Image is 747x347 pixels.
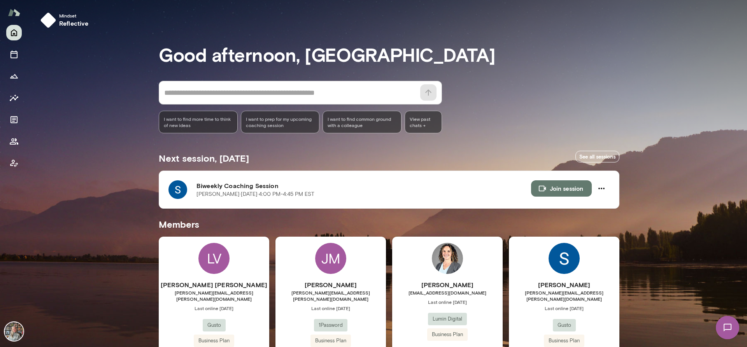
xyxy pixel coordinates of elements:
[159,152,249,164] h5: Next session, [DATE]
[59,19,89,28] h6: reflective
[159,218,619,230] h5: Members
[196,181,531,190] h6: Biweekly Coaching Session
[164,116,233,128] span: I want to find more time to think of new ideas
[509,305,619,311] span: Last online [DATE]
[509,280,619,289] h6: [PERSON_NAME]
[315,243,346,274] div: JM
[310,337,351,345] span: Business Plan
[6,112,22,127] button: Documents
[6,134,22,149] button: Members
[314,321,347,329] span: 1Password
[328,116,396,128] span: I want to find common ground with a colleague
[241,111,320,133] div: I want to prep for my upcoming coaching session
[37,9,95,31] button: Mindsetreflective
[553,321,576,329] span: Gusto
[275,280,386,289] h6: [PERSON_NAME]
[392,289,503,296] span: [EMAIL_ADDRESS][DOMAIN_NAME]
[194,337,234,345] span: Business Plan
[392,299,503,305] span: Last online [DATE]
[159,44,619,65] h3: Good afternoon, [GEOGRAPHIC_DATA]
[432,243,463,274] img: Tracey Gaddes
[509,289,619,302] span: [PERSON_NAME][EMAIL_ADDRESS][PERSON_NAME][DOMAIN_NAME]
[392,280,503,289] h6: [PERSON_NAME]
[6,68,22,84] button: Growth Plan
[159,305,269,311] span: Last online [DATE]
[8,5,20,20] img: Mento
[549,243,580,274] img: Sandra Jirous
[531,180,592,197] button: Join session
[575,151,619,163] a: See all sessions
[59,12,89,19] span: Mindset
[6,90,22,106] button: Insights
[6,25,22,40] button: Home
[159,111,238,133] div: I want to find more time to think of new ideas
[159,280,269,289] h6: [PERSON_NAME] [PERSON_NAME]
[6,155,22,171] button: Client app
[428,315,467,323] span: Lumin Digital
[323,111,402,133] div: I want to find common ground with a colleague
[196,190,314,198] p: [PERSON_NAME] · [DATE] · 4:00 PM-4:45 PM EST
[405,111,442,133] span: View past chats ->
[159,289,269,302] span: [PERSON_NAME][EMAIL_ADDRESS][PERSON_NAME][DOMAIN_NAME]
[5,322,23,341] img: Tricia Maggio
[544,337,584,345] span: Business Plan
[198,243,230,274] div: LV
[275,289,386,302] span: [PERSON_NAME][EMAIL_ADDRESS][PERSON_NAME][DOMAIN_NAME]
[427,331,468,338] span: Business Plan
[6,47,22,62] button: Sessions
[203,321,226,329] span: Gusto
[275,305,386,311] span: Last online [DATE]
[40,12,56,28] img: mindset
[246,116,315,128] span: I want to prep for my upcoming coaching session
